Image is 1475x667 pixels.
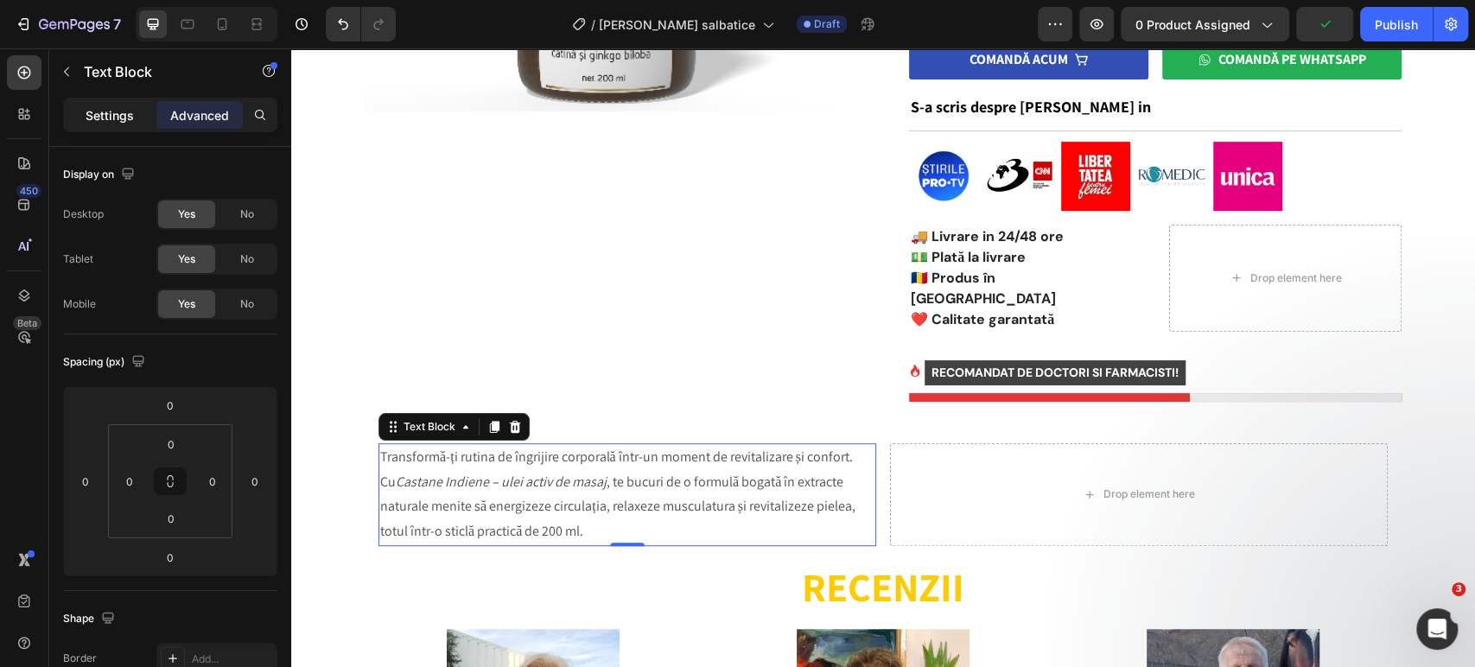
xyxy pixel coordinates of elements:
[63,206,104,222] div: Desktop
[1121,7,1289,41] button: 0 product assigned
[291,48,1475,667] iframe: Design area
[178,296,195,312] span: Yes
[84,61,231,82] p: Text Block
[633,312,894,337] mark: RECOMANDAT DE DOCTORI SI FARMACISTI!
[105,424,315,442] i: Castane Indiene – ulei activ de masaj
[154,431,188,457] input: 0px
[89,397,583,496] p: Transformă-ți rutina de îngrijire corporală într-un moment de revitalizare și confort. Cu , te bu...
[1452,582,1465,596] span: 3
[200,468,226,494] input: 0px
[63,651,97,666] div: Border
[153,392,188,418] input: 0
[63,296,96,312] div: Mobile
[86,106,134,124] p: Settings
[178,251,195,267] span: Yes
[178,206,195,222] span: Yes
[1416,608,1458,650] iframe: Intercom live chat
[192,651,273,667] div: Add...
[16,184,41,198] div: 450
[7,7,129,41] button: 7
[1360,7,1433,41] button: Publish
[240,206,254,222] span: No
[13,316,41,330] div: Beta
[117,468,143,494] input: 0px
[63,607,118,631] div: Shape
[113,14,121,35] p: 7
[846,116,915,139] img: Alt Image
[63,163,138,187] div: Display on
[620,199,849,219] p: 💵 Plată la livrare
[170,106,229,124] p: Advanced
[87,395,585,498] div: Rich Text Editor. Editing area: main
[694,93,763,162] img: Alt Image
[620,261,849,282] p: ❤️ Calitate garantată
[591,16,595,34] span: /
[618,99,687,156] img: Alt Image
[73,468,99,494] input: 0
[63,351,149,374] div: Spacing (px)
[240,296,254,312] span: No
[812,439,904,453] div: Drop element here
[922,93,991,162] img: Alt Image
[240,251,254,267] span: No
[326,7,396,41] div: Undo/Redo
[153,544,188,570] input: 0
[109,371,168,386] div: Text Block
[620,178,849,199] p: 🚚 Livrare in 24/48 ore
[620,219,849,261] p: 🇷🇴 Produs în [GEOGRAPHIC_DATA]
[770,93,839,162] img: Alt Image
[620,47,1109,70] p: S-a scris despre [PERSON_NAME] in
[63,251,93,267] div: Tablet
[154,505,188,531] input: 0px
[242,468,268,494] input: 0
[959,223,1051,237] div: Drop element here
[599,16,755,34] span: [PERSON_NAME] salbatice
[1135,16,1250,34] span: 0 product assigned
[814,16,840,32] span: Draft
[1375,16,1418,34] div: Publish
[15,513,1169,565] p: RECENZII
